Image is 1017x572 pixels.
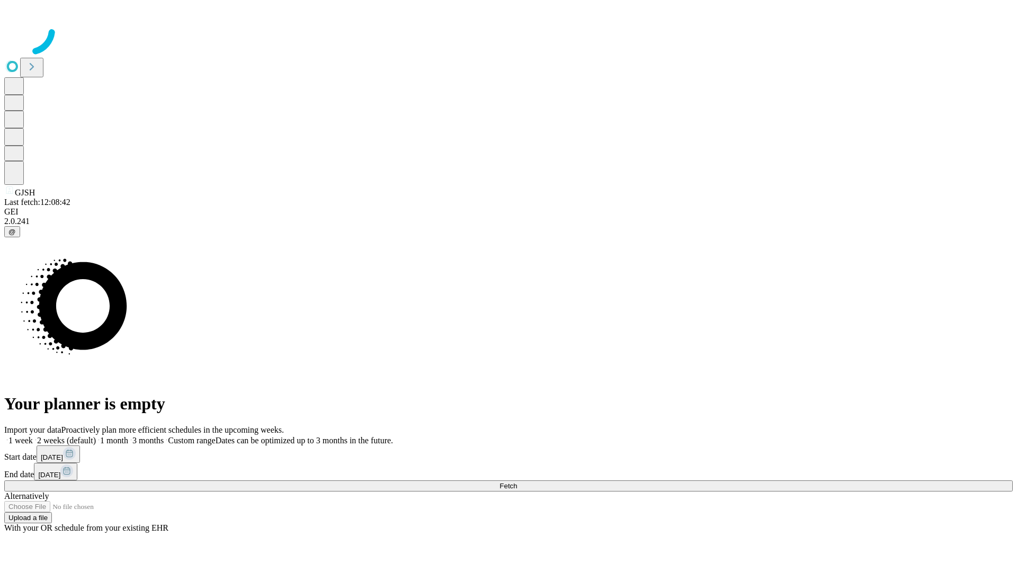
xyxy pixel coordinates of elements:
[168,436,215,445] span: Custom range
[4,207,1013,217] div: GEI
[4,523,168,532] span: With your OR schedule from your existing EHR
[15,188,35,197] span: GJSH
[100,436,128,445] span: 1 month
[4,445,1013,463] div: Start date
[38,471,60,479] span: [DATE]
[4,394,1013,414] h1: Your planner is empty
[4,512,52,523] button: Upload a file
[37,436,96,445] span: 2 weeks (default)
[4,226,20,237] button: @
[41,453,63,461] span: [DATE]
[61,425,284,434] span: Proactively plan more efficient schedules in the upcoming weeks.
[132,436,164,445] span: 3 months
[499,482,517,490] span: Fetch
[4,425,61,434] span: Import your data
[4,217,1013,226] div: 2.0.241
[4,480,1013,491] button: Fetch
[34,463,77,480] button: [DATE]
[4,491,49,501] span: Alternatively
[8,228,16,236] span: @
[8,436,33,445] span: 1 week
[216,436,393,445] span: Dates can be optimized up to 3 months in the future.
[37,445,80,463] button: [DATE]
[4,463,1013,480] div: End date
[4,198,70,207] span: Last fetch: 12:08:42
